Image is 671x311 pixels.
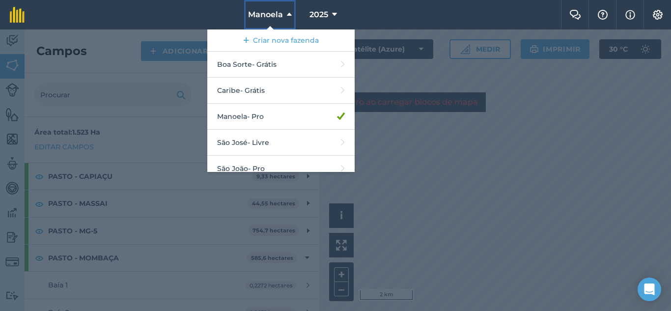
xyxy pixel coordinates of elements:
[207,130,355,156] a: São José- Livre
[252,60,277,69] font: - Grátis
[248,10,283,19] font: Manoela
[248,138,269,147] font: - Livre
[248,164,265,173] font: - Pro
[240,86,265,95] font: - Grátis
[207,104,355,130] a: Manoela- Pro
[207,29,355,52] a: Criar nova fazenda
[638,278,661,301] div: Abra o Intercom Messenger
[597,10,609,20] img: Um ícone de ponto de interrogação
[217,164,248,173] font: São João
[207,52,355,78] a: Boa Sorte- Grátis
[652,10,664,20] img: Um ícone de engrenagem
[309,10,328,19] font: 2025
[253,36,319,45] font: Criar nova fazenda
[10,7,25,23] img: Logotipo fieldmargin
[217,60,252,69] font: Boa Sorte
[247,112,264,121] font: - Pro
[625,9,635,21] img: svg+xml;base64,PHN2ZyB4bWxucz0iaHR0cDovL3d3dy53My5vcmcvMjAwMC9zdmciIHdpZHRoPSIxNyIgaGVpZ2h0PSIxNy...
[217,112,247,121] font: Manoela
[569,10,581,20] img: Dois balões de fala sobrepostos ao balão da esquerda na frente
[207,78,355,104] a: Caribe- Grátis
[217,138,248,147] font: São José
[207,156,355,182] a: São João- Pro
[217,86,240,95] font: Caribe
